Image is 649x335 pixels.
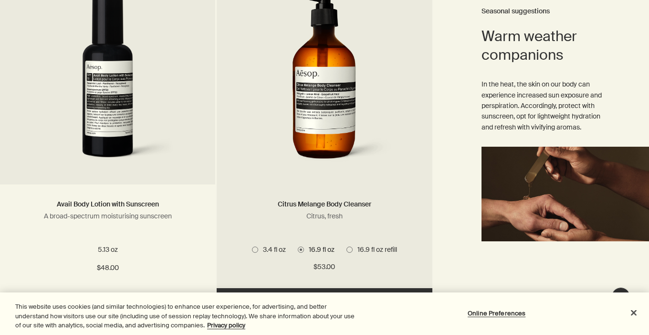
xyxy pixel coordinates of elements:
[258,245,286,254] span: 3.4 fl oz
[482,79,611,132] p: In the heat, the skin on our body can experience increased sun exposure and perspiration. Accordi...
[15,302,357,330] div: This website uses cookies (and similar technologies) to enhance user experience, for advertising,...
[278,200,371,208] a: Citrus Melange Body Cleanser
[353,245,397,254] span: 16.9 fl oz refill
[611,287,630,306] button: Live Assistance
[482,27,611,65] h2: Warm weather companions
[304,245,335,254] span: 16.9 fl oz
[217,288,432,317] button: Add to your cart - $53.00
[314,261,335,273] span: $53.00
[482,147,649,241] img: A hand applying and Aesop products on another hand using a metal spatula
[482,6,611,17] h3: Seasonal suggestions
[231,212,418,220] p: Citrus, fresh
[97,262,119,274] span: $48.00
[57,200,159,208] a: Avail Body Lotion with Sunscreen
[207,321,245,329] a: More information about your privacy, opens in a new tab
[623,302,644,323] button: Close
[467,303,526,323] button: Online Preferences, Opens the preference center dialog
[14,212,201,220] p: A broad-spectrum moisturising sunscreen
